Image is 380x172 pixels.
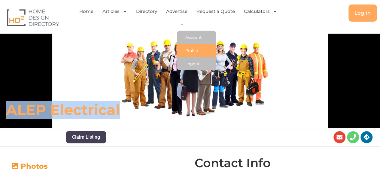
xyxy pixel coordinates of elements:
h6: ALEP Electrical [6,101,263,119]
a: Account [177,31,216,44]
span: Log in [354,11,371,16]
a: Logout [177,57,216,70]
a: Articles [102,5,127,18]
a: Profile [177,44,216,57]
a: Request a Quote [196,5,235,18]
a: Home [79,5,93,18]
a: Photos [11,162,48,170]
button: Claim Listing [66,131,106,143]
h4: Contact Info [195,157,271,169]
a: Directory [136,5,157,18]
a: Advertise [166,5,187,18]
a: Log in [348,5,377,22]
nav: Menu [78,5,284,31]
a: Calculators [244,5,277,18]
